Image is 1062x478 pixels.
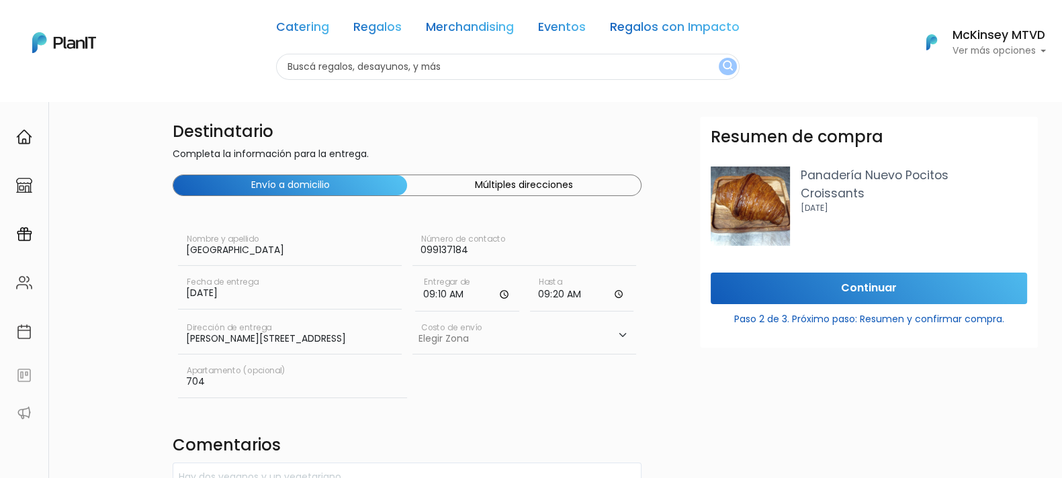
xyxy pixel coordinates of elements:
img: PlanIt Logo [917,28,946,57]
img: WhatsApp_Image_2023-08-31_at_13.46.34.jpeg [711,166,790,246]
img: feedback-78b5a0c8f98aac82b08bfc38622c3050aee476f2c9584af64705fc4e61158814.svg [16,367,32,383]
input: Dirección de entrega [178,317,402,354]
img: people-662611757002400ad9ed0e3c099ab2801c6687ba6c219adb57efc949bc21e19d.svg [16,275,32,291]
h6: McKinsey MTVD [952,30,1046,42]
h4: Destinatario [173,122,641,142]
a: Catering [276,21,329,38]
img: marketplace-4ceaa7011d94191e9ded77b95e3339b90024bf715f7c57f8cf31f2d8c509eaba.svg [16,177,32,193]
a: Regalos con Impacto [610,21,740,38]
img: search_button-432b6d5273f82d61273b3651a40e1bd1b912527efae98b1b7a1b2c0702e16a8d.svg [723,60,733,73]
input: Apartamento (opcional) [178,360,407,397]
p: Ver más opciones [952,46,1046,56]
p: Paso 2 de 3. Próximo paso: Resumen y confirmar compra. [711,307,1027,326]
a: Merchandising [426,21,514,38]
h3: Resumen de compra [711,128,883,147]
img: PlanIt Logo [32,32,96,53]
a: Eventos [538,21,586,38]
img: calendar-87d922413cdce8b2cf7b7f5f62616a5cf9e4887200fb71536465627b3292af00.svg [16,324,32,340]
img: home-e721727adea9d79c4d83392d1f703f7f8bce08238fde08b1acbfd93340b81755.svg [16,129,32,145]
input: Fecha de entrega [178,271,402,309]
input: Continuar [711,273,1027,304]
input: Nombre y apellido [178,228,402,266]
input: Horario [415,271,519,312]
img: partners-52edf745621dab592f3b2c58e3bca9d71375a7ef29c3b500c9f145b62cc070d4.svg [16,405,32,421]
h4: Comentarios [173,436,641,458]
button: PlanIt Logo McKinsey MTVD Ver más opciones [909,25,1046,60]
button: Múltiples direcciones [407,175,641,195]
input: Buscá regalos, desayunos, y más [276,54,740,80]
input: Número de contacto [412,228,636,266]
div: ¿Necesitás ayuda? [69,13,193,39]
p: Completa la información para la entrega. [173,147,641,164]
a: Regalos [353,21,402,38]
p: Croissants [801,185,1027,202]
button: Envío a domicilio [173,175,407,195]
p: [DATE] [801,202,1027,214]
p: Panadería Nuevo Pocitos [801,166,1027,184]
input: Hasta [530,271,634,312]
img: campaigns-02234683943229c281be62815700db0a1741e53638e28bf9629b52c665b00959.svg [16,226,32,242]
